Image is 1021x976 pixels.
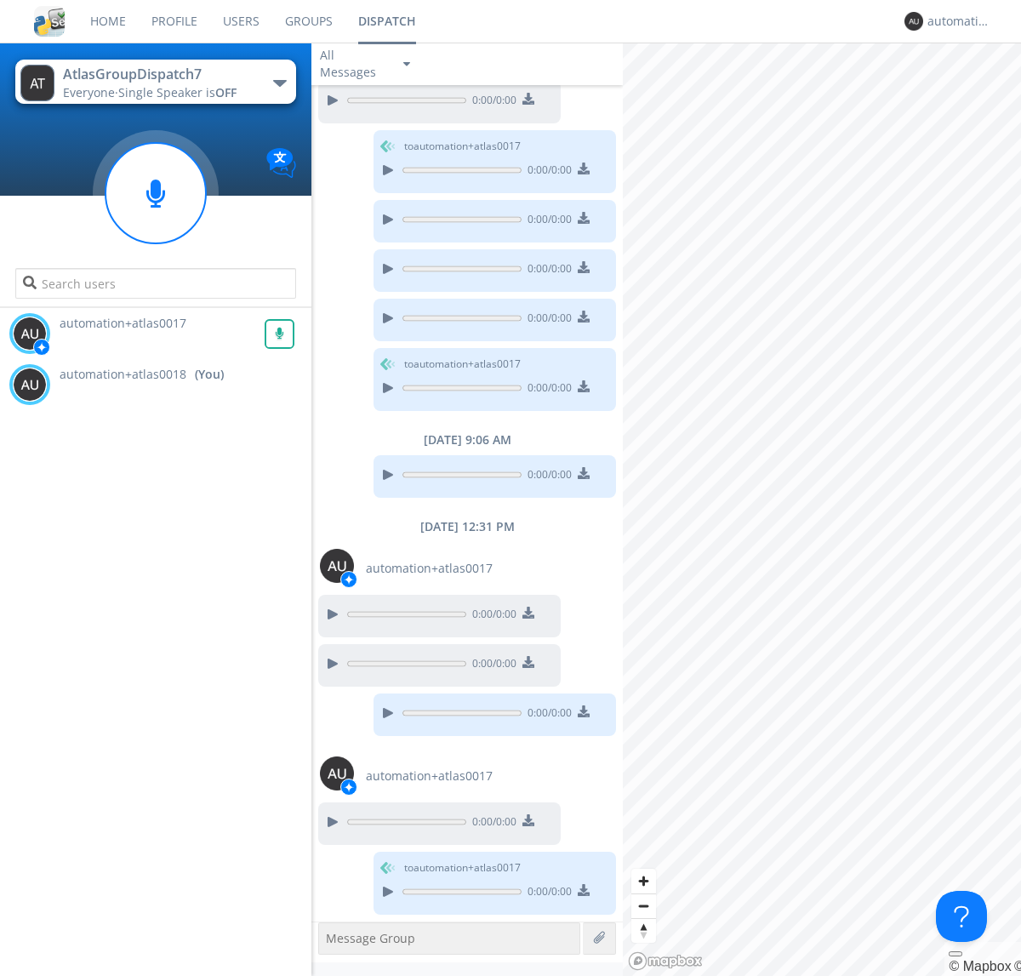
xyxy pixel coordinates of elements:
img: Translation enabled [266,148,296,178]
span: 0:00 / 0:00 [522,163,572,181]
div: Everyone · [63,84,254,101]
input: Search users [15,268,295,299]
img: download media button [522,656,534,668]
span: to automation+atlas0017 [404,139,521,154]
img: 373638.png [904,12,923,31]
button: AtlasGroupDispatch7Everyone·Single Speaker isOFF [15,60,295,104]
span: to automation+atlas0017 [404,860,521,876]
span: automation+atlas0017 [366,768,493,785]
img: 373638.png [320,756,354,791]
span: automation+atlas0017 [366,560,493,577]
span: 0:00 / 0:00 [522,884,572,903]
span: 0:00 / 0:00 [522,380,572,399]
span: OFF [215,84,237,100]
img: download media button [578,212,590,224]
img: download media button [522,607,534,619]
div: [DATE] 9:06 AM [311,431,623,448]
img: 373638.png [13,317,47,351]
img: caret-down-sm.svg [403,62,410,66]
img: download media button [578,467,590,479]
img: download media button [578,261,590,273]
span: 0:00 / 0:00 [466,814,516,833]
span: 0:00 / 0:00 [522,212,572,231]
span: automation+atlas0018 [60,366,186,383]
img: download media button [578,705,590,717]
img: download media button [522,93,534,105]
img: 373638.png [320,549,354,583]
img: download media button [578,311,590,322]
img: download media button [522,814,534,826]
span: 0:00 / 0:00 [466,656,516,675]
span: to automation+atlas0017 [404,357,521,372]
img: download media button [578,884,590,896]
img: download media button [578,380,590,392]
img: cddb5a64eb264b2086981ab96f4c1ba7 [34,6,65,37]
button: Zoom out [631,893,656,918]
button: Toggle attribution [949,951,962,956]
a: Mapbox logo [628,951,703,971]
span: Single Speaker is [118,84,237,100]
div: All Messages [320,47,388,81]
div: (You) [195,366,224,383]
img: 373638.png [13,368,47,402]
span: 0:00 / 0:00 [522,467,572,486]
span: automation+atlas0017 [60,315,186,331]
span: 0:00 / 0:00 [466,93,516,111]
span: Zoom out [631,894,656,918]
img: download media button [578,163,590,174]
span: 0:00 / 0:00 [522,311,572,329]
div: AtlasGroupDispatch7 [63,65,254,84]
button: Reset bearing to north [631,918,656,943]
span: 0:00 / 0:00 [522,705,572,724]
div: [DATE] 12:31 PM [311,518,623,535]
span: Reset bearing to north [631,919,656,943]
span: 0:00 / 0:00 [522,261,572,280]
iframe: Toggle Customer Support [936,891,987,942]
img: 373638.png [20,65,54,101]
span: 0:00 / 0:00 [466,607,516,625]
button: Zoom in [631,869,656,893]
div: automation+atlas0018 [927,13,991,30]
a: Mapbox [949,959,1011,973]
